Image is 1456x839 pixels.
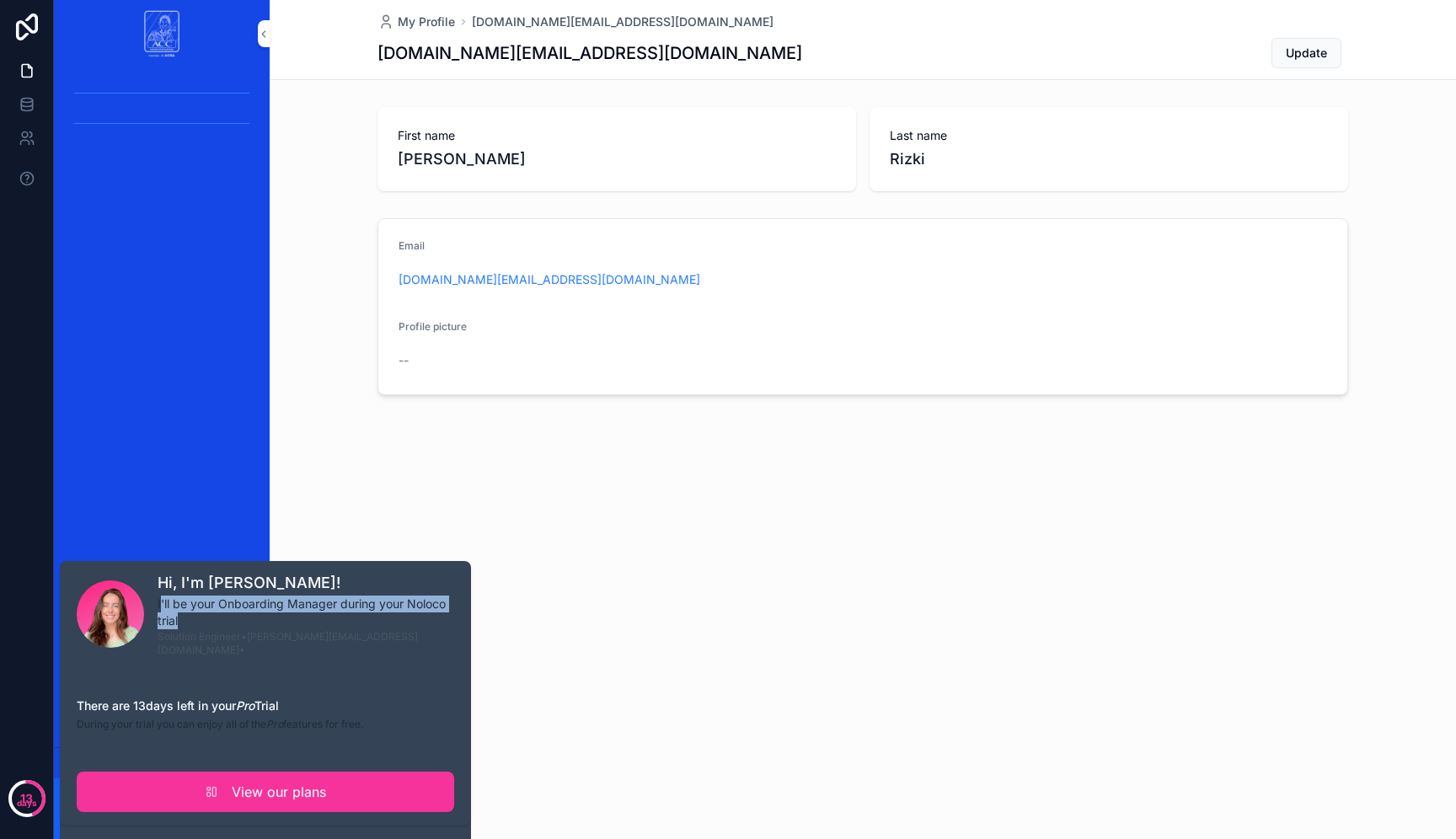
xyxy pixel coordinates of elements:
[890,147,1328,171] span: Rizki
[236,698,254,713] em: Pro
[398,147,836,171] span: [PERSON_NAME]
[232,782,326,802] span: View our plans
[399,271,700,288] a: [DOMAIN_NAME][EMAIL_ADDRESS][DOMAIN_NAME]
[377,41,802,65] h1: [DOMAIN_NAME][EMAIL_ADDRESS][DOMAIN_NAME]
[890,127,1328,144] span: Last name
[399,320,467,333] span: Profile picture
[54,67,270,158] div: scrollable content
[77,718,454,731] p: During your trial you can enjoy all of the features for free.
[17,797,37,810] p: days
[158,571,454,595] h1: Hi, I'm [PERSON_NAME]!
[266,718,283,730] em: Pro
[398,127,836,144] span: First name
[1271,38,1341,68] button: Update
[377,13,455,30] a: My Profile
[54,747,270,778] a: Powered by
[1286,45,1327,61] span: Update
[77,772,454,812] a: View our plans
[398,13,455,30] span: My Profile
[472,13,773,30] a: [DOMAIN_NAME][EMAIL_ADDRESS][DOMAIN_NAME]
[77,697,454,714] h3: There are 13 days left in your Trial
[158,630,241,643] span: Solution Engineer
[399,352,409,369] span: --
[399,239,425,252] span: Email
[158,596,454,629] p: I'll be your Onboarding Manager during your Noloco trial
[158,630,418,656] span: • [PERSON_NAME][EMAIL_ADDRESS][DOMAIN_NAME] •
[20,790,33,807] p: 13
